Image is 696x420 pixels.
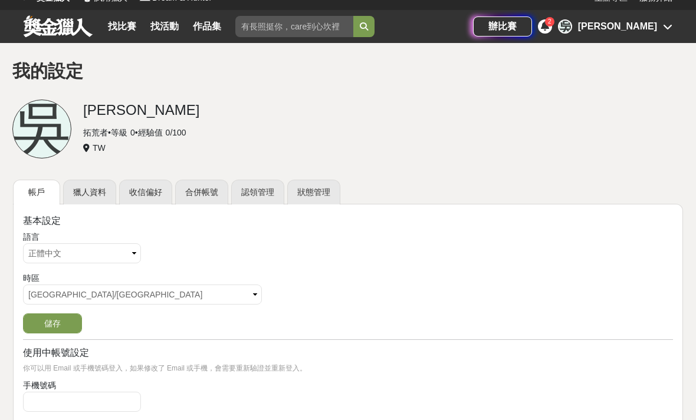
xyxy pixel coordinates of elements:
[111,128,127,137] span: 等級
[23,272,673,285] div: 時區
[83,100,684,121] div: [PERSON_NAME]
[166,128,186,137] span: 0 / 100
[558,19,572,34] div: 吳
[130,128,135,137] span: 0
[175,180,228,204] a: 合併帳號
[93,143,106,153] span: TW
[12,100,71,158] div: 吳
[287,180,340,204] a: 狀態管理
[548,18,551,25] span: 2
[23,313,82,333] button: 儲存
[23,231,673,243] div: 語言
[13,180,60,204] a: 帳戶
[63,180,116,204] a: 獵人資料
[188,18,226,35] a: 作品集
[103,18,141,35] a: 找比賽
[235,16,353,37] input: 有長照挺你，care到心坎裡！青春出手，拍出照顧 影音徵件活動
[23,214,673,228] div: 基本設定
[23,346,673,360] div: 使用中帳號設定
[146,18,183,35] a: 找活動
[138,128,163,137] span: 經驗值
[23,363,673,373] div: 你可以用 Email 或手機號碼登入，如果修改了 Email 或手機，會需要重新驗證並重新登入。
[23,379,673,392] div: 手機號碼
[12,61,684,82] h1: 我的設定
[135,128,138,137] span: •
[108,128,111,137] span: •
[473,16,532,37] a: 辦比賽
[119,180,172,204] a: 收信偏好
[231,180,284,204] a: 認領管理
[83,128,108,137] span: 拓荒者
[578,19,657,34] div: [PERSON_NAME]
